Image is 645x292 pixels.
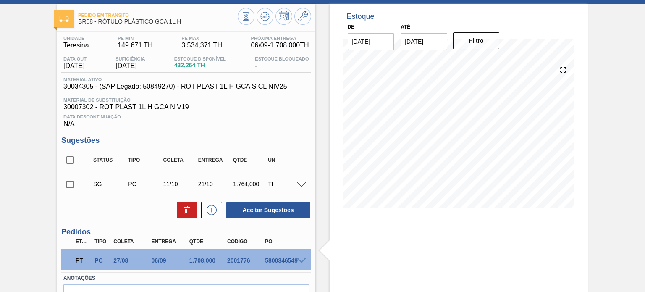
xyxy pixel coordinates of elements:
[63,97,309,103] span: Material de Substituição
[225,239,267,245] div: Código
[63,36,89,41] span: Unidade
[453,32,500,49] button: Filtro
[173,202,197,218] div: Excluir Sugestões
[253,56,311,70] div: -
[63,83,287,90] span: 30034305 - (SAP Legado: 50849270) - ROT PLAST 1L H GCA S CL NIV25
[257,8,273,25] button: Atualizar Gráfico
[238,8,254,25] button: Visão Geral dos Estoques
[115,56,145,61] span: Suficiência
[294,8,311,25] button: Ir ao Master Data / Geral
[91,181,129,187] div: Sugestão Criada
[111,257,153,264] div: 27/08/2025
[63,103,309,111] span: 30007302 - ROT PLAST 1L H GCA NIV19
[266,157,304,163] div: UN
[196,181,234,187] div: 21/10/2025
[61,111,311,128] div: N/A
[149,257,191,264] div: 06/09/2025
[181,36,222,41] span: PE MAX
[187,257,229,264] div: 1.708,000
[61,228,311,237] h3: Pedidos
[226,202,310,218] button: Aceitar Sugestões
[126,181,164,187] div: Pedido de Compra
[197,202,222,218] div: Nova sugestão
[59,16,69,22] img: Ícone
[76,257,90,264] p: PT
[348,24,355,30] label: De
[231,181,269,187] div: 1.764,000
[347,12,375,21] div: Estoque
[263,239,304,245] div: PO
[222,201,311,219] div: Aceitar Sugestões
[401,24,410,30] label: Até
[255,56,309,61] span: Estoque Bloqueado
[118,42,152,49] span: 149,671 TH
[348,33,394,50] input: dd/mm/yyyy
[73,251,92,270] div: Pedido em Trânsito
[63,77,287,82] span: Material ativo
[263,257,304,264] div: 5800346549
[266,181,304,187] div: TH
[126,157,164,163] div: Tipo
[161,181,199,187] div: 11/10/2025
[78,18,237,25] span: BR08 - RÓTULO PLÁSTICO GCA 1L H
[92,257,111,264] div: Pedido de Compra
[251,42,309,49] span: 06/09 - 1.708,000 TH
[174,56,226,61] span: Estoque Disponível
[63,62,87,70] span: [DATE]
[187,239,229,245] div: Qtde
[63,114,309,119] span: Data Descontinuação
[174,62,226,68] span: 432,264 TH
[111,239,153,245] div: Coleta
[92,239,111,245] div: Tipo
[275,8,292,25] button: Programar Estoque
[78,13,237,18] span: Pedido em Trânsito
[251,36,309,41] span: Próxima Entrega
[196,157,234,163] div: Entrega
[401,33,447,50] input: dd/mm/yyyy
[91,157,129,163] div: Status
[73,239,92,245] div: Etapa
[63,272,309,284] label: Anotações
[63,56,87,61] span: Data out
[181,42,222,49] span: 3.534,371 TH
[115,62,145,70] span: [DATE]
[161,157,199,163] div: Coleta
[149,239,191,245] div: Entrega
[225,257,267,264] div: 2001776
[231,157,269,163] div: Qtde
[118,36,152,41] span: PE MIN
[61,136,311,145] h3: Sugestões
[63,42,89,49] span: Teresina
